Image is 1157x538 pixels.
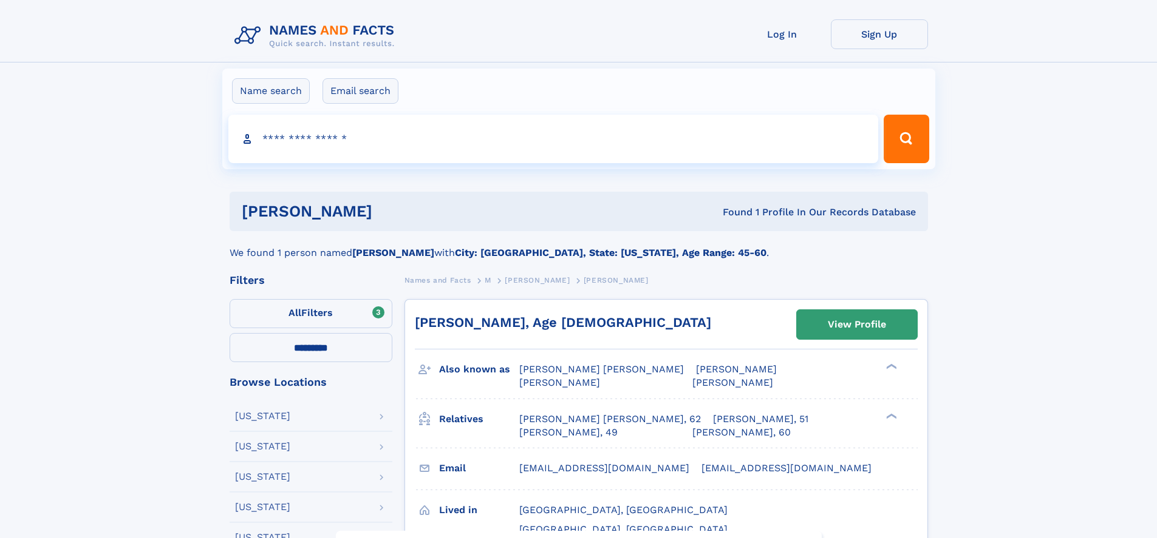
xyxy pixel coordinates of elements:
[230,275,392,286] div: Filters
[734,19,831,49] a: Log In
[505,272,570,287] a: [PERSON_NAME]
[228,115,879,163] input: search input
[519,426,618,439] a: [PERSON_NAME], 49
[831,19,928,49] a: Sign Up
[235,472,290,482] div: [US_STATE]
[230,299,392,328] label: Filters
[439,409,519,429] h3: Relatives
[439,359,519,380] h3: Also known as
[505,276,570,284] span: [PERSON_NAME]
[692,426,791,439] a: [PERSON_NAME], 60
[230,377,392,388] div: Browse Locations
[692,377,773,388] span: [PERSON_NAME]
[230,231,928,260] div: We found 1 person named with .
[519,462,689,474] span: [EMAIL_ADDRESS][DOMAIN_NAME]
[884,115,929,163] button: Search Button
[797,310,917,339] a: View Profile
[519,363,684,375] span: [PERSON_NAME] [PERSON_NAME]
[519,377,600,388] span: [PERSON_NAME]
[519,412,701,426] a: [PERSON_NAME] [PERSON_NAME], 62
[232,78,310,104] label: Name search
[455,247,766,258] b: City: [GEOGRAPHIC_DATA], State: [US_STATE], Age Range: 45-60
[828,311,886,338] div: View Profile
[519,523,728,535] span: [GEOGRAPHIC_DATA], [GEOGRAPHIC_DATA]
[883,412,898,420] div: ❯
[485,276,491,284] span: M
[235,442,290,451] div: [US_STATE]
[235,502,290,512] div: [US_STATE]
[230,19,404,52] img: Logo Names and Facts
[883,363,898,371] div: ❯
[547,206,916,219] div: Found 1 Profile In Our Records Database
[404,272,471,287] a: Names and Facts
[352,247,434,258] b: [PERSON_NAME]
[323,78,398,104] label: Email search
[584,276,649,284] span: [PERSON_NAME]
[485,272,491,287] a: M
[713,412,808,426] a: [PERSON_NAME], 51
[439,458,519,479] h3: Email
[439,500,519,520] h3: Lived in
[288,307,301,318] span: All
[701,462,872,474] span: [EMAIL_ADDRESS][DOMAIN_NAME]
[696,363,777,375] span: [PERSON_NAME]
[242,204,548,219] h1: [PERSON_NAME]
[519,504,728,516] span: [GEOGRAPHIC_DATA], [GEOGRAPHIC_DATA]
[415,315,711,330] a: [PERSON_NAME], Age [DEMOGRAPHIC_DATA]
[235,411,290,421] div: [US_STATE]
